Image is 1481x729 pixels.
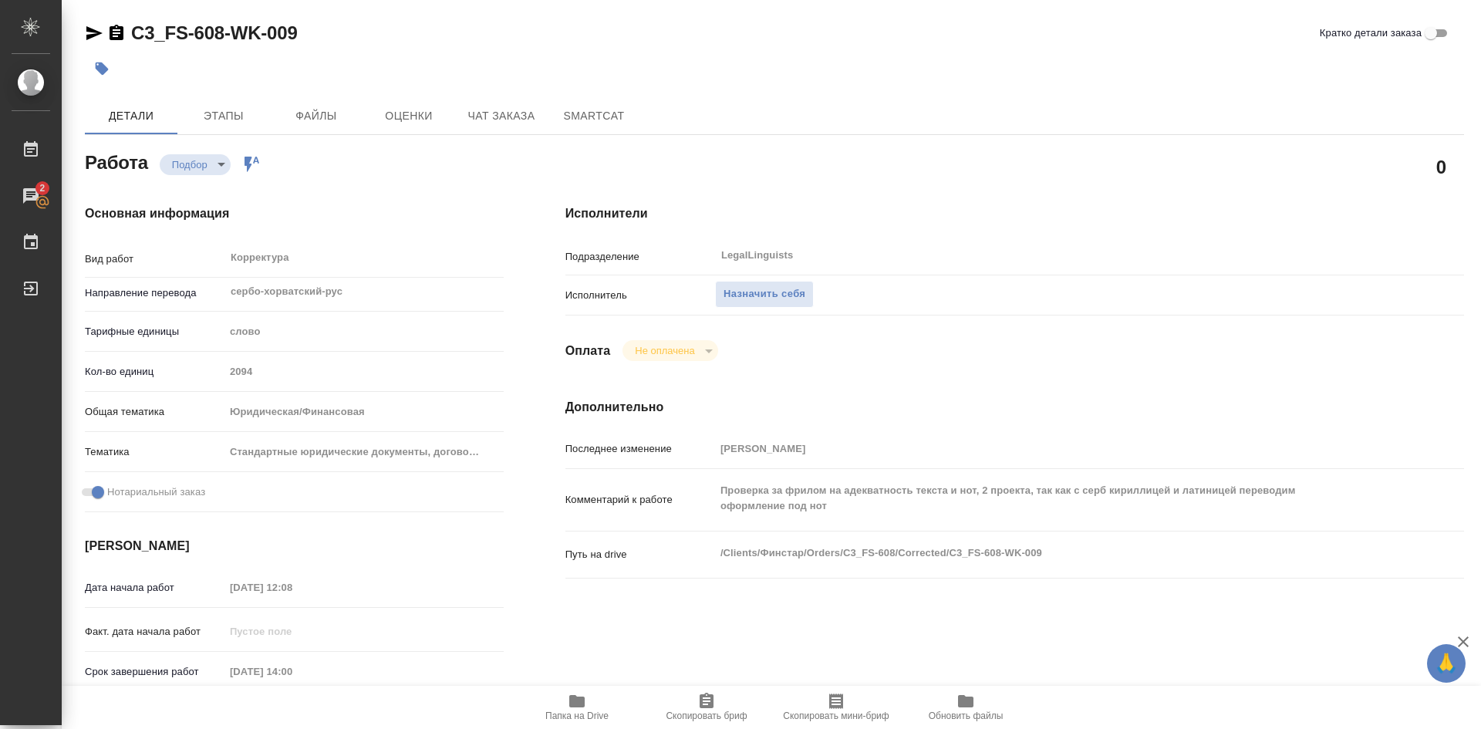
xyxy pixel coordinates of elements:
span: 🙏 [1433,647,1459,680]
span: Этапы [187,106,261,126]
input: Пустое поле [224,576,359,599]
input: Пустое поле [224,620,359,643]
span: Обновить файлы [929,710,1004,721]
p: Тарифные единицы [85,324,224,339]
button: Скопировать мини-бриф [771,686,901,729]
p: Путь на drive [565,547,715,562]
button: 🙏 [1427,644,1466,683]
textarea: Проверка за фрилом на адекватность текста и нот, 2 проекта, так как с серб кириллицей и латиницей... [715,478,1389,519]
span: Детали [94,106,168,126]
p: Факт. дата начала работ [85,624,224,640]
p: Тематика [85,444,224,460]
button: Подбор [167,158,212,171]
button: Скопировать ссылку для ЯМессенджера [85,24,103,42]
span: Файлы [279,106,353,126]
p: Исполнитель [565,288,715,303]
p: Общая тематика [85,404,224,420]
span: Папка на Drive [545,710,609,721]
button: Скопировать ссылку [107,24,126,42]
span: SmartCat [557,106,631,126]
div: Подбор [160,154,231,175]
input: Пустое поле [224,360,504,383]
div: Юридическая/Финансовая [224,399,504,425]
p: Последнее изменение [565,441,715,457]
input: Пустое поле [715,437,1389,460]
button: Не оплачена [630,344,699,357]
textarea: /Clients/Финстар/Orders/C3_FS-608/Corrected/C3_FS-608-WK-009 [715,540,1389,566]
span: Назначить себя [724,285,805,303]
div: слово [224,319,504,345]
p: Комментарий к работе [565,492,715,508]
span: 2 [30,181,54,196]
span: Оценки [372,106,446,126]
span: Кратко детали заказа [1320,25,1422,41]
input: Пустое поле [224,660,359,683]
button: Папка на Drive [512,686,642,729]
a: 2 [4,177,58,215]
button: Назначить себя [715,281,814,308]
p: Дата начала работ [85,580,224,596]
h4: Оплата [565,342,611,360]
button: Добавить тэг [85,52,119,86]
div: Подбор [622,340,717,361]
div: Стандартные юридические документы, договоры, уставы [224,439,504,465]
span: Нотариальный заказ [107,484,205,500]
h4: Основная информация [85,204,504,223]
h2: 0 [1436,154,1446,180]
span: Скопировать бриф [666,710,747,721]
h4: Дополнительно [565,398,1464,417]
p: Вид работ [85,251,224,267]
span: Скопировать мини-бриф [783,710,889,721]
h2: Работа [85,147,148,175]
span: Чат заказа [464,106,538,126]
h4: [PERSON_NAME] [85,537,504,555]
p: Направление перевода [85,285,224,301]
a: C3_FS-608-WK-009 [131,22,298,43]
p: Подразделение [565,249,715,265]
button: Скопировать бриф [642,686,771,729]
p: Кол-во единиц [85,364,224,380]
h4: Исполнители [565,204,1464,223]
button: Обновить файлы [901,686,1031,729]
p: Срок завершения работ [85,664,224,680]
